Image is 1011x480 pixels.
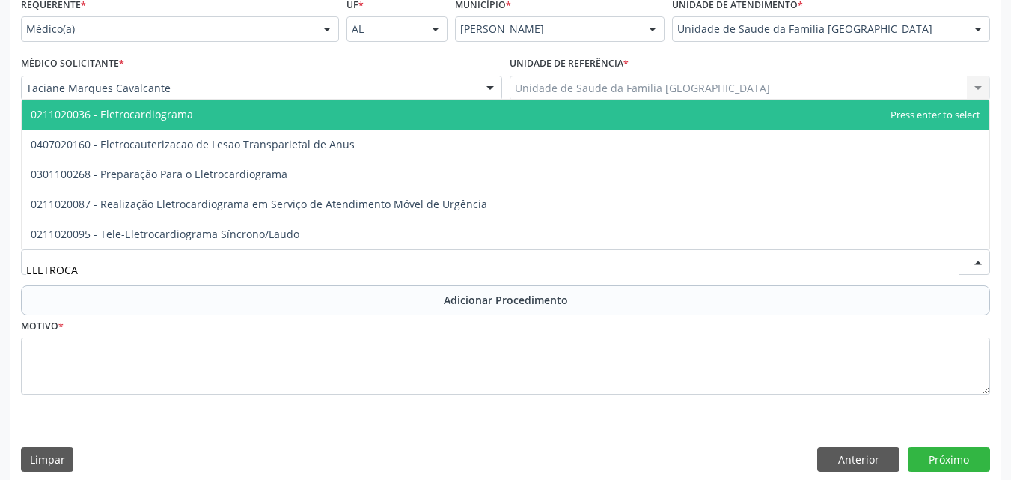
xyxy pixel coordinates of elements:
input: Buscar por procedimento [26,255,959,285]
span: Taciane Marques Cavalcante [26,81,471,96]
span: 0211020095 - Tele-Eletrocardiograma Síncrono/Laudo [31,227,299,241]
span: Médico(a) [26,22,308,37]
button: Anterior [817,447,899,473]
label: Unidade de referência [510,52,629,76]
span: Adicionar Procedimento [444,292,568,308]
span: 0301100268 - Preparação Para o Eletrocardiograma [31,167,287,181]
span: Unidade de Saude da Familia [GEOGRAPHIC_DATA] [677,22,959,37]
span: 0407020160 - Eletrocauterizacao de Lesao Transparietal de Anus [31,137,355,151]
label: Motivo [21,315,64,338]
button: Próximo [908,447,990,473]
span: 0211020036 - Eletrocardiograma [31,107,193,121]
span: AL [352,22,417,37]
button: Adicionar Procedimento [21,285,990,315]
span: 0211020087 - Realização Eletrocardiograma em Serviço de Atendimento Móvel de Urgência [31,197,487,211]
span: [PERSON_NAME] [460,22,634,37]
label: Médico Solicitante [21,52,124,76]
